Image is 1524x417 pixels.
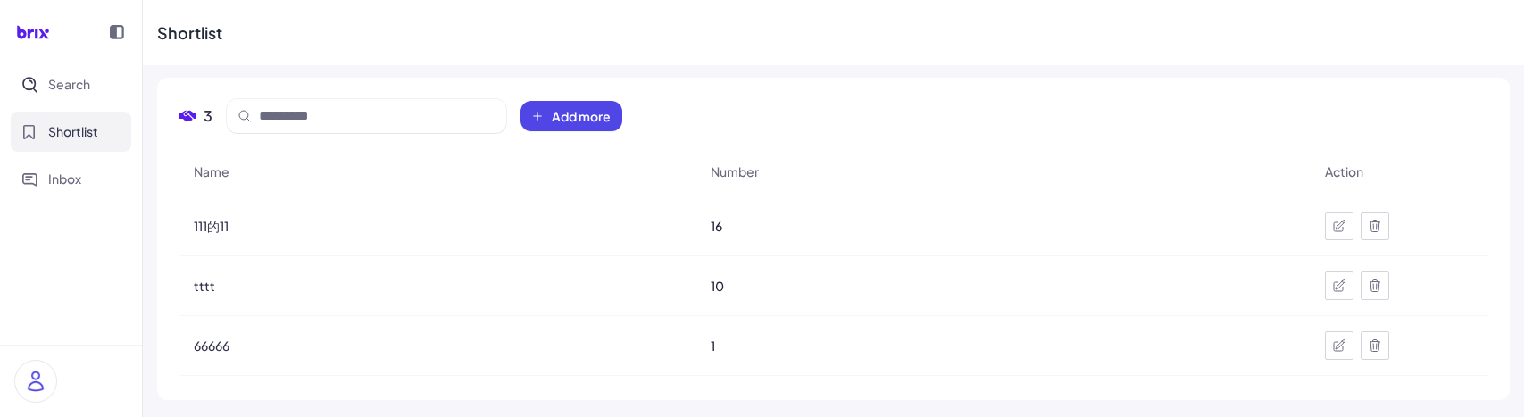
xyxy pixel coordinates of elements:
button: Inbox [11,159,131,199]
span: Number [711,163,759,180]
span: Name [194,163,229,180]
span: 111的11 [194,217,229,235]
button: Search [11,64,131,104]
img: user_logo.png [15,361,56,402]
span: 16 [711,217,722,235]
span: Inbox [48,170,81,188]
span: tttt [194,277,215,295]
span: 66666 [194,337,229,354]
div: Shortlist [157,21,222,45]
span: Shortlist [48,122,98,141]
span: 1 [711,337,715,354]
span: Search [48,75,90,94]
button: Add more [520,101,622,131]
span: Action [1325,163,1363,180]
button: Shortlist [11,112,131,152]
span: 3 [204,105,212,127]
span: Add more [552,107,611,125]
span: 10 [711,277,724,295]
